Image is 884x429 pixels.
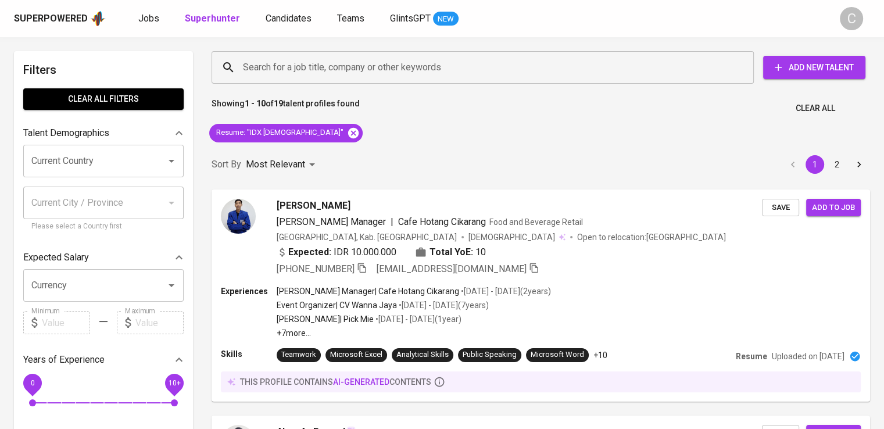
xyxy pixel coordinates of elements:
[14,10,106,27] a: Superpoweredapp logo
[266,12,314,26] a: Candidates
[23,251,89,264] p: Expected Salary
[463,349,517,360] div: Public Speaking
[266,13,312,24] span: Candidates
[163,277,180,294] button: Open
[246,158,305,171] p: Most Relevant
[212,98,360,119] p: Showing of talent profiles found
[138,12,162,26] a: Jobs
[468,231,557,243] span: [DEMOGRAPHIC_DATA]
[163,153,180,169] button: Open
[212,190,870,402] a: [PERSON_NAME][PERSON_NAME] Manager|Cafe Hotang CikarangFood and Beverage Retail[GEOGRAPHIC_DATA],...
[489,217,583,227] span: Food and Beverage Retail
[138,13,159,24] span: Jobs
[277,327,551,339] p: +7 more ...
[763,56,865,79] button: Add New Talent
[288,245,331,259] b: Expected:
[531,349,584,360] div: Microsoft Word
[277,245,396,259] div: IDR 10.000.000
[277,231,457,243] div: [GEOGRAPHIC_DATA], Kab. [GEOGRAPHIC_DATA]
[391,215,393,229] span: |
[277,285,459,297] p: [PERSON_NAME] Manager | Cafe Hotang Cikarang
[577,231,726,243] p: Open to relocation : [GEOGRAPHIC_DATA]
[772,351,844,362] p: Uploaded on [DATE]
[850,155,868,174] button: Go to next page
[475,245,486,259] span: 10
[277,299,397,311] p: Event Organizer | CV Wanna Jaya
[221,199,256,234] img: 28130962-ad3e-4116-bd9f-614252e1f800.jpg
[430,245,473,259] b: Total YoE:
[209,127,350,138] span: Resume : "IDX [DEMOGRAPHIC_DATA]"
[806,199,861,217] button: Add to job
[337,12,367,26] a: Teams
[221,285,277,297] p: Experiences
[277,263,355,274] span: [PHONE_NUMBER]
[212,158,241,171] p: Sort By
[390,13,431,24] span: GlintsGPT
[736,351,767,362] p: Resume
[23,60,184,79] h6: Filters
[333,377,389,387] span: AI-generated
[782,155,870,174] nav: pagination navigation
[337,13,364,24] span: Teams
[593,349,607,361] p: +10
[30,379,34,387] span: 0
[23,246,184,269] div: Expected Salary
[42,311,90,334] input: Value
[185,12,242,26] a: Superhunter
[377,263,527,274] span: [EMAIL_ADDRESS][DOMAIN_NAME]
[828,155,846,174] button: Go to page 2
[390,12,459,26] a: GlintsGPT NEW
[772,60,856,75] span: Add New Talent
[23,88,184,110] button: Clear All filters
[31,221,176,233] p: Please select a Country first
[209,124,363,142] div: Resume: "IDX [DEMOGRAPHIC_DATA]"
[796,101,835,116] span: Clear All
[840,7,863,30] div: C
[762,199,799,217] button: Save
[374,313,461,325] p: • [DATE] - [DATE] ( 1 year )
[806,155,824,174] button: page 1
[23,121,184,145] div: Talent Demographics
[330,349,382,360] div: Microsoft Excel
[274,99,283,108] b: 19
[277,216,386,227] span: [PERSON_NAME] Manager
[240,376,431,388] p: this profile contains contents
[398,216,486,227] span: Cafe Hotang Cikarang
[90,10,106,27] img: app logo
[245,99,266,108] b: 1 - 10
[281,349,316,360] div: Teamwork
[433,13,459,25] span: NEW
[396,349,449,360] div: Analytical Skills
[768,201,793,214] span: Save
[14,12,88,26] div: Superpowered
[459,285,551,297] p: • [DATE] - [DATE] ( 2 years )
[23,348,184,371] div: Years of Experience
[23,353,105,367] p: Years of Experience
[185,13,240,24] b: Superhunter
[135,311,184,334] input: Value
[221,348,277,360] p: Skills
[23,126,109,140] p: Talent Demographics
[397,299,489,311] p: • [DATE] - [DATE] ( 7 years )
[246,154,319,176] div: Most Relevant
[277,199,350,213] span: [PERSON_NAME]
[277,313,374,325] p: [PERSON_NAME] | Pick Mie
[168,379,180,387] span: 10+
[812,201,855,214] span: Add to job
[791,98,840,119] button: Clear All
[33,92,174,106] span: Clear All filters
